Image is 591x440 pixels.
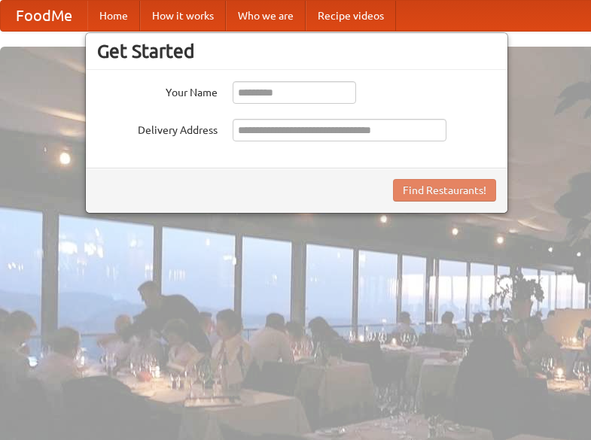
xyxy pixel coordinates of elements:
[140,1,226,31] a: How it works
[306,1,396,31] a: Recipe videos
[97,119,218,138] label: Delivery Address
[97,40,496,62] h3: Get Started
[97,81,218,100] label: Your Name
[1,1,87,31] a: FoodMe
[87,1,140,31] a: Home
[226,1,306,31] a: Who we are
[393,179,496,202] button: Find Restaurants!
